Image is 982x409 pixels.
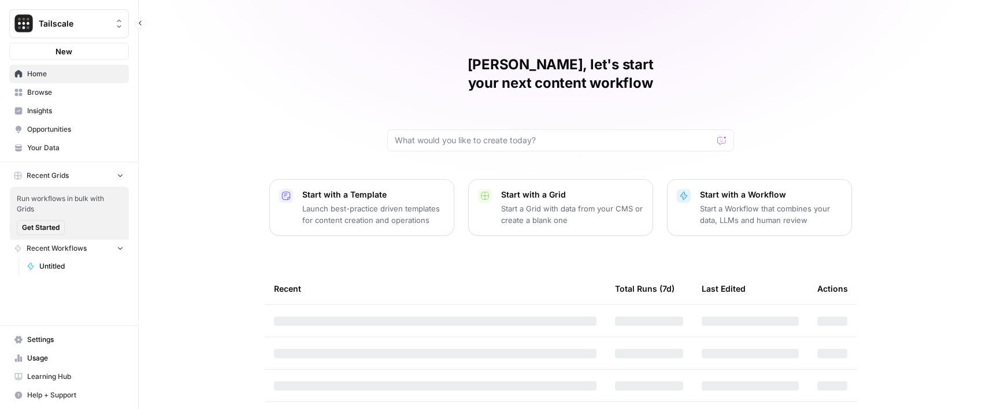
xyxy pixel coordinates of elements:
[9,167,129,184] button: Recent Grids
[302,189,444,200] p: Start with a Template
[27,334,124,345] span: Settings
[21,257,129,276] a: Untitled
[700,189,842,200] p: Start with a Workflow
[387,55,734,92] h1: [PERSON_NAME], let's start your next content workflow
[269,179,454,236] button: Start with a TemplateLaunch best-practice driven templates for content creation and operations
[501,189,643,200] p: Start with a Grid
[702,273,746,304] div: Last Edited
[17,194,122,214] span: Run workflows in bulk with Grids
[395,135,713,146] input: What would you like to create today?
[39,18,109,29] span: Tailscale
[9,367,129,386] a: Learning Hub
[27,170,69,181] span: Recent Grids
[9,240,129,257] button: Recent Workflows
[274,273,596,304] div: Recent
[27,106,124,116] span: Insights
[27,124,124,135] span: Opportunities
[27,353,124,363] span: Usage
[302,203,444,226] p: Launch best-practice driven templates for content creation and operations
[22,222,60,233] span: Get Started
[9,102,129,120] a: Insights
[817,273,848,304] div: Actions
[27,69,124,79] span: Home
[27,87,124,98] span: Browse
[700,203,842,226] p: Start a Workflow that combines your data, LLMs and human review
[27,143,124,153] span: Your Data
[615,273,675,304] div: Total Runs (7d)
[468,179,653,236] button: Start with a GridStart a Grid with data from your CMS or create a blank one
[27,243,87,254] span: Recent Workflows
[9,349,129,367] a: Usage
[9,120,129,139] a: Opportunities
[9,139,129,157] a: Your Data
[9,43,129,60] button: New
[667,179,852,236] button: Start with a WorkflowStart a Workflow that combines your data, LLMs and human review
[55,46,72,57] span: New
[9,9,129,38] button: Workspace: Tailscale
[501,203,643,226] p: Start a Grid with data from your CMS or create a blank one
[13,13,34,34] img: Tailscale Logo
[9,65,129,83] a: Home
[27,390,124,400] span: Help + Support
[9,330,129,349] a: Settings
[17,220,65,235] button: Get Started
[39,261,124,272] span: Untitled
[9,83,129,102] a: Browse
[27,371,124,382] span: Learning Hub
[9,386,129,404] button: Help + Support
